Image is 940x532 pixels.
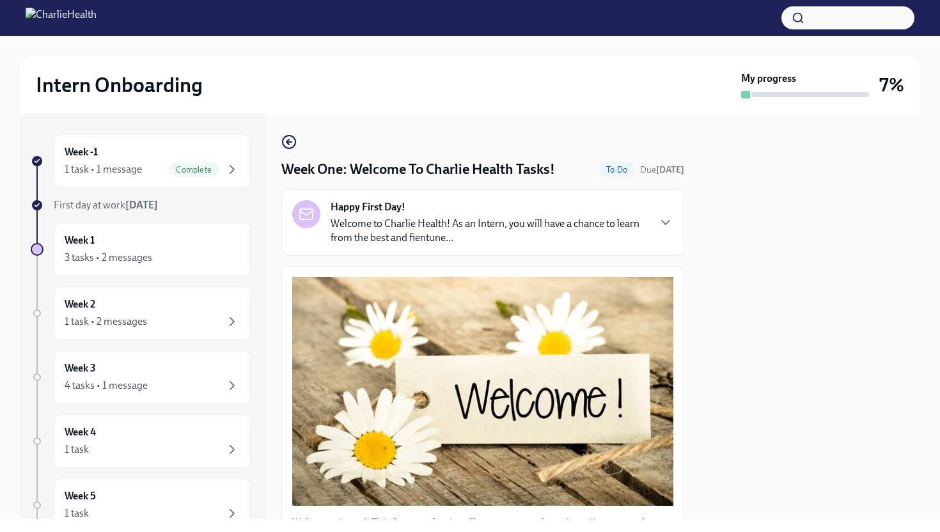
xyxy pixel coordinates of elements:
span: September 9th, 2025 10:00 [640,164,684,176]
div: 1 task • 1 message [65,162,142,176]
div: 1 task [65,506,89,520]
a: Week 34 tasks • 1 message [31,350,251,404]
h6: Week 3 [65,361,96,375]
h2: Intern Onboarding [36,72,203,98]
span: Complete [168,165,219,175]
div: 4 tasks • 1 message [65,379,148,393]
h6: Week 4 [65,425,96,439]
strong: [DATE] [656,164,684,175]
div: 3 tasks • 2 messages [65,251,152,265]
h6: Week 2 [65,297,95,311]
h4: Week One: Welcome To Charlie Health Tasks! [281,160,555,179]
span: To Do [599,165,635,175]
a: First day at work[DATE] [31,198,251,212]
h6: Week 5 [65,489,96,503]
strong: [DATE] [125,199,158,211]
h6: Week 1 [65,233,95,247]
div: 1 task • 2 messages [65,315,147,329]
strong: Happy First Day! [331,200,405,214]
button: Zoom image [292,277,673,506]
a: Week 21 task • 2 messages [31,286,251,340]
div: 1 task [65,442,89,457]
a: Week 13 tasks • 2 messages [31,223,251,276]
h3: 7% [879,74,904,97]
p: Welcome aboard! This first set of tasks will get you set up for onboarding success! [292,516,673,530]
span: First day at work [54,199,158,211]
p: Welcome to Charlie Health! As an Intern, you will have a chance to learn from the best and fientu... [331,217,648,245]
a: Week -11 task • 1 messageComplete [31,134,251,188]
span: Due [640,164,684,175]
h6: Week -1 [65,145,98,159]
img: CharlieHealth [26,8,97,28]
strong: My progress [741,72,796,86]
a: Week 41 task [31,414,251,468]
a: Week 51 task [31,478,251,532]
